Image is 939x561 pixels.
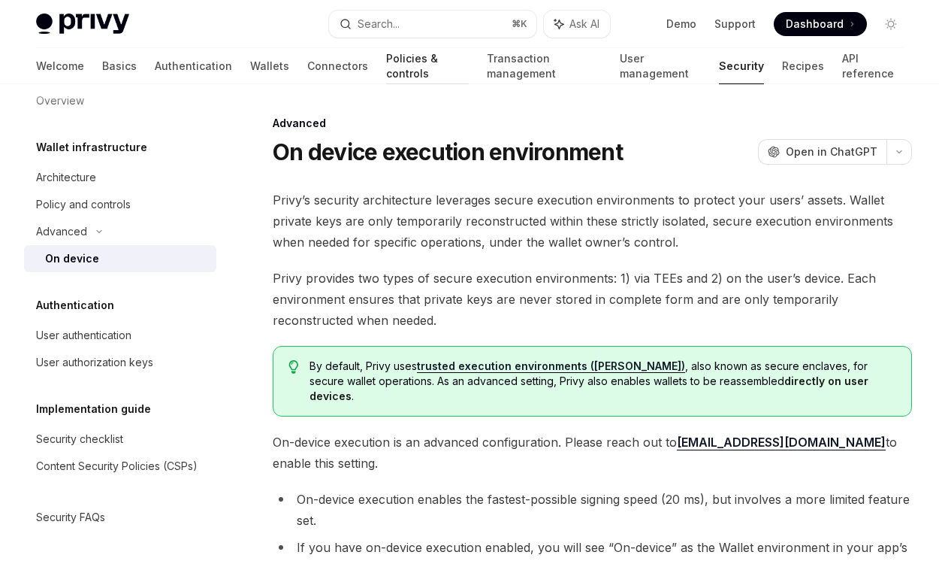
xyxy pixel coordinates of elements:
[24,164,216,191] a: Architecture
[250,48,289,84] a: Wallets
[677,435,886,450] a: [EMAIL_ADDRESS][DOMAIN_NAME]
[758,139,886,165] button: Open in ChatGPT
[273,116,912,131] div: Advanced
[569,17,599,32] span: Ask AI
[273,489,912,531] li: On-device execution enables the fastest-possible signing speed (20 ms), but involves a more limit...
[307,48,368,84] a: Connectors
[36,353,153,371] div: User authorization keys
[719,48,764,84] a: Security
[666,17,696,32] a: Demo
[544,11,610,38] button: Ask AI
[24,453,216,480] a: Content Security Policies (CSPs)
[512,18,527,30] span: ⌘ K
[102,48,137,84] a: Basics
[273,268,912,331] span: Privy provides two types of secure execution environments: 1) via TEEs and 2) on the user’s devic...
[309,359,896,404] span: By default, Privy uses , also known as secure enclaves, for secure wallet operations. As an advan...
[417,359,685,373] a: trusted execution environments ([PERSON_NAME])
[714,17,756,32] a: Support
[329,11,536,38] button: Search...⌘K
[36,223,87,241] div: Advanced
[36,400,151,418] h5: Implementation guide
[879,12,903,36] button: Toggle dark mode
[36,14,129,35] img: light logo
[36,48,84,84] a: Welcome
[273,432,912,474] span: On-device execution is an advanced configuration. Please reach out to to enable this setting.
[155,48,232,84] a: Authentication
[36,168,96,186] div: Architecture
[36,326,131,344] div: User authentication
[36,457,198,475] div: Content Security Policies (CSPs)
[842,48,903,84] a: API reference
[24,504,216,531] a: Security FAQs
[36,430,123,448] div: Security checklist
[24,245,216,272] a: On device
[774,12,867,36] a: Dashboard
[487,48,602,84] a: Transaction management
[273,190,912,253] span: Privy’s security architecture leverages secure execution environments to protect your users’ asse...
[36,138,147,156] h5: Wallet infrastructure
[36,296,114,314] h5: Authentication
[36,508,105,526] div: Security FAQs
[24,322,216,349] a: User authentication
[273,138,623,165] h1: On device execution environment
[36,196,131,214] div: Policy and controls
[24,191,216,218] a: Policy and controls
[782,48,824,84] a: Recipes
[24,349,216,376] a: User authorization keys
[45,250,99,268] div: On device
[786,17,844,32] span: Dashboard
[24,426,216,453] a: Security checklist
[358,15,400,33] div: Search...
[620,48,702,84] a: User management
[786,144,877,159] span: Open in ChatGPT
[386,48,469,84] a: Policies & controls
[288,360,299,374] svg: Tip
